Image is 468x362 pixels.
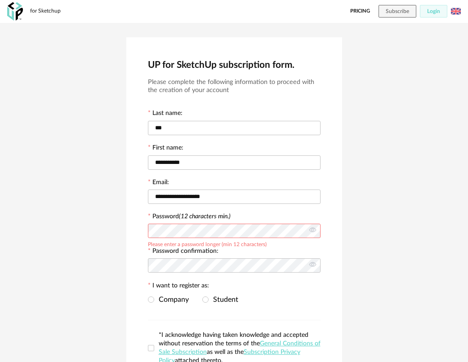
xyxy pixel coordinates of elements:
[386,9,409,14] span: Subscribe
[30,8,61,15] div: for Sketchup
[152,213,231,220] label: Password
[427,9,440,14] span: Login
[148,248,218,256] label: Password confirmation:
[420,5,447,18] button: Login
[148,78,321,95] h3: Please complete the following information to proceed with the creation of your account
[209,296,238,303] span: Student
[148,145,183,153] label: First name:
[379,5,416,18] button: Subscribe
[148,179,169,187] label: Email:
[159,340,321,355] a: General Conditions of Sale Subscription
[350,5,370,18] a: Pricing
[148,283,209,291] label: I want to register as:
[179,213,231,220] i: (12 characters min.)
[148,59,321,71] h2: UP for SketchUp subscription form.
[7,2,23,21] img: OXP
[154,296,189,303] span: Company
[148,240,267,247] div: Please enter a password longer (min 12 characters)
[451,6,461,16] img: us
[148,110,183,118] label: Last name:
